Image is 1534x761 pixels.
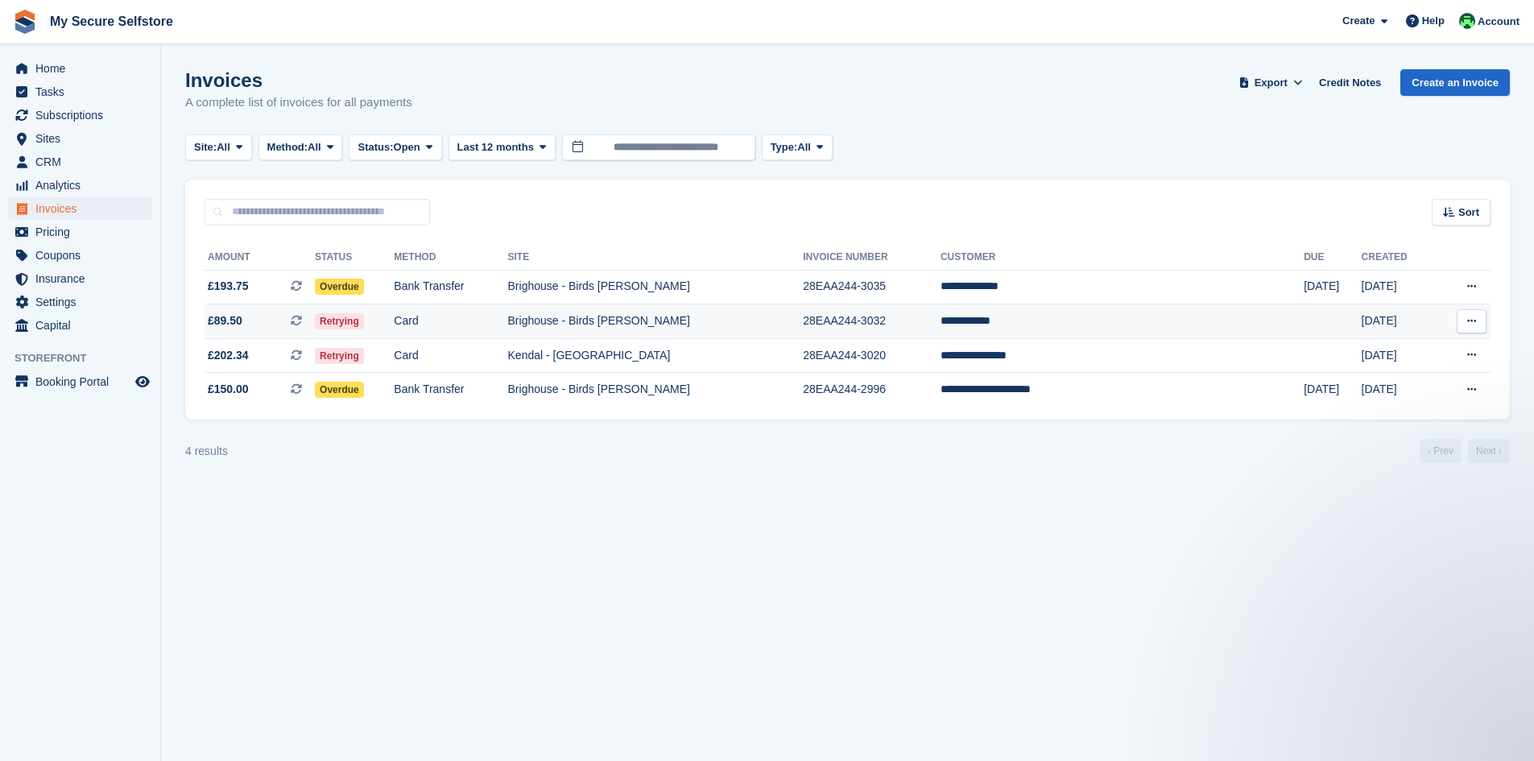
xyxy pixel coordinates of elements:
[803,304,941,339] td: 28EAA244-3032
[358,139,393,155] span: Status:
[449,134,556,161] button: Last 12 months
[315,382,364,398] span: Overdue
[803,245,941,271] th: Invoice Number
[1362,338,1437,373] td: [DATE]
[1304,373,1361,407] td: [DATE]
[35,314,132,337] span: Capital
[1416,439,1513,463] nav: Page
[35,127,132,150] span: Sites
[508,338,804,373] td: Kendal - [GEOGRAPHIC_DATA]
[8,151,152,173] a: menu
[803,373,941,407] td: 28EAA244-2996
[217,139,230,155] span: All
[35,81,132,103] span: Tasks
[185,69,412,91] h1: Invoices
[941,245,1304,271] th: Customer
[185,134,252,161] button: Site: All
[13,10,37,34] img: stora-icon-8386f47178a22dfd0bd8f6a31ec36ba5ce8667c1dd55bd0f319d3a0aa187defe.svg
[35,104,132,126] span: Subscriptions
[394,304,507,339] td: Card
[508,373,804,407] td: Brighouse - Birds [PERSON_NAME]
[394,373,507,407] td: Bank Transfer
[1235,69,1306,96] button: Export
[8,197,152,220] a: menu
[508,270,804,304] td: Brighouse - Birds [PERSON_NAME]
[308,139,321,155] span: All
[133,372,152,391] a: Preview store
[315,279,364,295] span: Overdue
[797,139,811,155] span: All
[803,338,941,373] td: 28EAA244-3020
[315,245,394,271] th: Status
[35,267,132,290] span: Insurance
[8,221,152,243] a: menu
[1255,75,1288,91] span: Export
[1362,245,1437,271] th: Created
[1420,439,1462,463] a: Previous
[35,221,132,243] span: Pricing
[349,134,441,161] button: Status: Open
[1468,439,1510,463] a: Next
[267,139,308,155] span: Method:
[14,350,160,366] span: Storefront
[35,291,132,313] span: Settings
[8,370,152,393] a: menu
[1478,14,1520,30] span: Account
[35,174,132,196] span: Analytics
[208,312,242,329] span: £89.50
[35,197,132,220] span: Invoices
[1362,373,1437,407] td: [DATE]
[315,348,364,364] span: Retrying
[1313,69,1387,96] a: Credit Notes
[185,443,228,460] div: 4 results
[258,134,343,161] button: Method: All
[43,8,180,35] a: My Secure Selfstore
[803,270,941,304] td: 28EAA244-3035
[8,81,152,103] a: menu
[8,104,152,126] a: menu
[208,278,249,295] span: £193.75
[35,370,132,393] span: Booking Portal
[8,174,152,196] a: menu
[8,291,152,313] a: menu
[1304,270,1361,304] td: [DATE]
[1459,13,1475,29] img: Vickie Wedge
[508,304,804,339] td: Brighouse - Birds [PERSON_NAME]
[194,139,217,155] span: Site:
[8,314,152,337] a: menu
[1422,13,1445,29] span: Help
[1362,270,1437,304] td: [DATE]
[394,245,507,271] th: Method
[762,134,833,161] button: Type: All
[35,151,132,173] span: CRM
[1458,205,1479,221] span: Sort
[771,139,798,155] span: Type:
[457,139,534,155] span: Last 12 months
[205,245,315,271] th: Amount
[1400,69,1510,96] a: Create an Invoice
[208,381,249,398] span: £150.00
[1342,13,1375,29] span: Create
[8,244,152,267] a: menu
[8,127,152,150] a: menu
[394,270,507,304] td: Bank Transfer
[508,245,804,271] th: Site
[35,57,132,80] span: Home
[1362,304,1437,339] td: [DATE]
[185,93,412,112] p: A complete list of invoices for all payments
[315,313,364,329] span: Retrying
[35,244,132,267] span: Coupons
[394,139,420,155] span: Open
[208,347,249,364] span: £202.34
[1304,245,1361,271] th: Due
[8,267,152,290] a: menu
[8,57,152,80] a: menu
[394,338,507,373] td: Card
